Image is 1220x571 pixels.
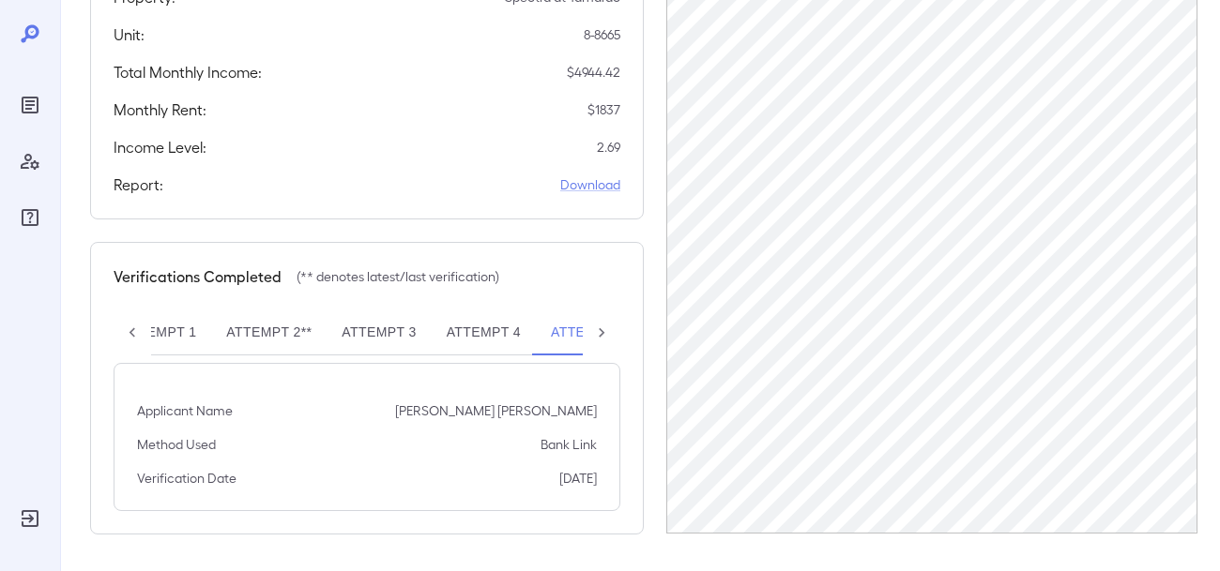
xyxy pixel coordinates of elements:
button: Attempt 4 [432,310,536,355]
p: (** denotes latest/last verification) [297,267,499,286]
p: [DATE] [559,469,597,488]
button: Attempt 5** [536,310,651,355]
div: Reports [15,90,45,120]
p: Method Used [137,435,216,454]
p: [PERSON_NAME] [PERSON_NAME] [395,401,597,420]
button: Attempt 3 [327,310,431,355]
div: Log Out [15,503,45,533]
h5: Unit: [114,23,145,46]
p: Bank Link [541,435,597,454]
p: 2.69 [597,138,620,157]
div: FAQ [15,203,45,233]
p: $ 1837 [587,100,620,119]
div: Manage Users [15,146,45,176]
h5: Total Monthly Income: [114,61,262,83]
h5: Report: [114,173,163,196]
h5: Monthly Rent: [114,98,206,121]
h5: Income Level: [114,136,206,158]
p: 8-8665 [584,25,620,44]
button: Attempt 1 [107,310,211,355]
button: Attempt 2** [211,310,327,355]
p: Verification Date [137,469,236,488]
h5: Verifications Completed [114,265,282,288]
p: Applicant Name [137,401,233,420]
a: Download [560,175,620,194]
p: $ 4944.42 [567,63,620,82]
